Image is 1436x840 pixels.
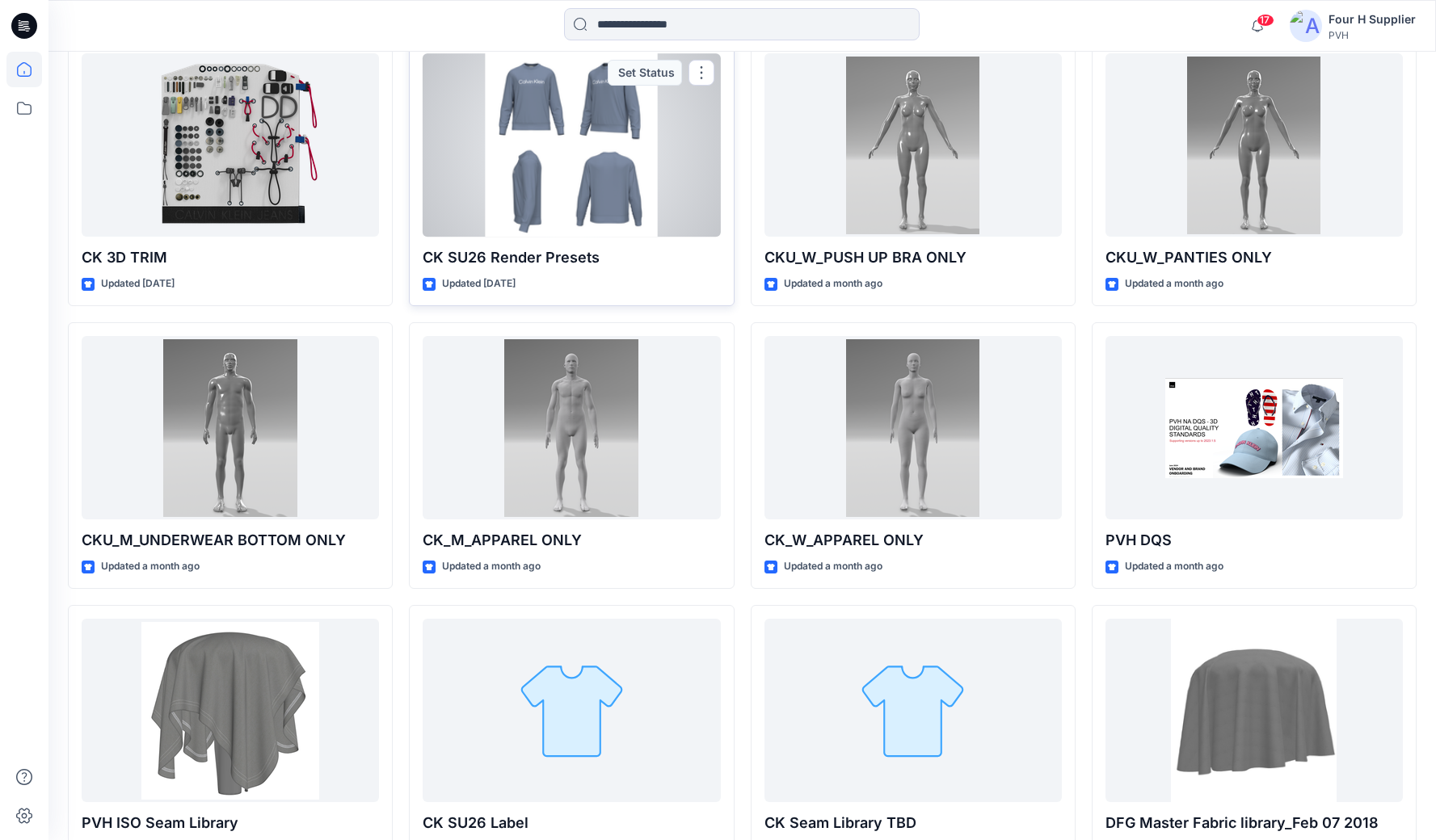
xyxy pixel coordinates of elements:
img: avatar [1290,10,1322,42]
p: CK_W_APPAREL ONLY [764,529,1062,552]
p: PVH DQS [1105,529,1403,552]
a: CKU_W_PUSH UP BRA ONLY [764,53,1062,237]
p: CK SU26 Render Presets [423,246,720,269]
p: CKU_W_PANTIES ONLY [1105,246,1403,269]
p: CK_M_APPAREL ONLY [423,529,720,552]
a: CK_M_APPAREL ONLY [423,336,720,519]
p: DFG Master Fabric library_Feb 07 2018 [1105,812,1403,834]
a: CK 3D TRIM [82,53,379,237]
p: Updated [DATE] [101,275,175,292]
a: PVH ISO Seam Library [82,619,379,802]
p: Updated a month ago [784,275,882,292]
p: CK Seam Library TBD [764,812,1062,834]
p: Updated a month ago [101,558,200,575]
p: CKU_M_UNDERWEAR BOTTOM ONLY [82,529,379,552]
p: CKU_W_PUSH UP BRA ONLY [764,246,1062,269]
p: Updated [DATE] [442,275,516,292]
p: Updated a month ago [442,558,541,575]
a: CK Seam Library TBD [764,619,1062,802]
p: Updated a month ago [784,558,882,575]
a: CKU_M_UNDERWEAR BOTTOM ONLY [82,336,379,519]
a: CK SU26 Render Presets [423,53,720,237]
div: PVH [1329,29,1416,41]
a: CKU_W_PANTIES ONLY [1105,53,1403,237]
p: CK 3D TRIM [82,246,379,269]
p: Updated a month ago [1125,275,1223,292]
p: Updated a month ago [1125,558,1223,575]
p: CK SU26 Label [423,812,720,834]
a: CK_W_APPAREL ONLY [764,336,1062,519]
a: DFG Master Fabric library_Feb 07 2018 [1105,619,1403,802]
a: PVH DQS [1105,336,1403,519]
p: PVH ISO Seam Library [82,812,379,834]
a: CK SU26 Label [423,619,720,802]
div: Four H Supplier [1329,10,1416,29]
span: 17 [1257,14,1274,27]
